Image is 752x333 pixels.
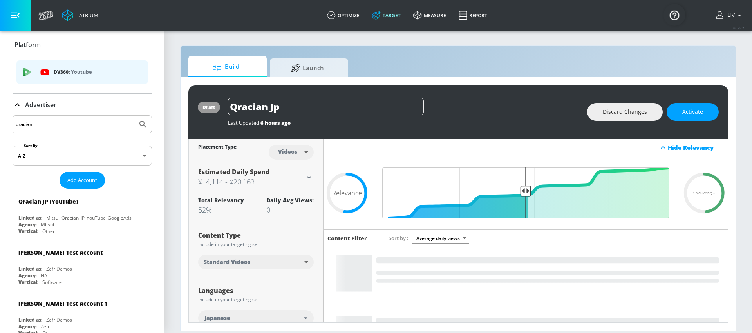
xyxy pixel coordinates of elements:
[667,103,719,121] button: Activate
[716,11,744,20] button: Liv
[407,1,452,29] a: measure
[41,221,54,228] div: Mitsui
[198,310,314,326] div: Japanese
[42,228,55,235] div: Other
[452,1,493,29] a: Report
[587,103,663,121] button: Discard Changes
[204,258,250,266] span: Standard Videos
[13,192,152,237] div: Qracian JP (YouTube)Linked as:Mitsui_Qracian_JP_YouTube_GoogleAdsAgency:MitsuiVertical:Other
[198,176,304,187] h3: ¥14,114 - ¥20,163
[13,55,152,93] div: Platform
[46,266,72,272] div: Zefr Demos
[18,198,78,205] div: Qracian JP (YouTube)
[260,119,291,126] span: 6 hours ago
[332,190,362,196] span: Relevance
[366,1,407,29] a: Target
[16,119,134,129] input: Search by name
[663,4,685,26] button: Open Resource Center
[725,13,735,18] span: login as: liv.ho@zefr.com
[54,68,142,76] p: DV360:
[18,300,107,307] div: [PERSON_NAME] Test Account 1
[682,107,703,117] span: Activate
[13,243,152,288] div: [PERSON_NAME] Test AccountLinked as:Zefr DemosAgency:NAVertical:Software
[18,266,42,272] div: Linked as:
[266,205,314,215] div: 0
[278,58,337,77] span: Launch
[76,12,98,19] div: Atrium
[18,228,38,235] div: Vertical:
[266,197,314,204] div: Daily Avg Views:
[22,143,39,148] label: Sort By
[67,176,97,185] span: Add Account
[412,233,469,244] div: Average daily views
[198,167,269,176] span: Estimated Daily Spend
[198,288,314,294] div: Languages
[603,107,647,117] span: Discard Changes
[18,279,38,286] div: Vertical:
[46,317,72,323] div: Zefr Demos
[134,116,152,133] button: Submit Search
[18,221,37,228] div: Agency:
[198,167,314,187] div: Estimated Daily Spend¥14,114 - ¥20,163
[14,40,41,49] p: Platform
[196,57,256,76] span: Build
[18,317,42,323] div: Linked as:
[60,172,105,189] button: Add Account
[274,148,301,155] div: Videos
[25,100,56,109] p: Advertiser
[324,139,728,156] div: Hide Relevancy
[18,249,103,256] div: [PERSON_NAME] Test Account
[198,297,314,302] div: Include in your targeting set
[204,314,230,322] span: Japanese
[41,272,47,279] div: NA
[228,119,579,126] div: Last Updated:
[18,272,37,279] div: Agency:
[18,215,42,221] div: Linked as:
[198,232,314,238] div: Content Type
[46,215,132,221] div: Mitsui_Qracian_JP_YouTube_GoogleAds
[733,26,744,30] span: v 4.25.2
[62,9,98,21] a: Atrium
[13,34,152,56] div: Platform
[668,144,723,151] div: Hide Relevancy
[42,279,62,286] div: Software
[198,242,314,247] div: Include in your targeting set
[198,205,244,215] div: 52%
[321,1,366,29] a: optimize
[198,144,237,152] div: Placement Type:
[71,68,92,76] p: Youtube
[16,57,148,89] ul: list of platforms
[693,191,715,195] span: Calculating...
[13,146,152,166] div: A-Z
[198,197,244,204] div: Total Relevancy
[41,323,50,330] div: Zefr
[13,94,152,116] div: Advertiser
[327,235,367,242] h6: Content Filter
[378,167,673,218] input: Final Threshold
[202,104,215,111] div: draft
[16,60,148,84] div: DV360: Youtube
[389,235,409,242] span: Sort by
[18,323,37,330] div: Agency:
